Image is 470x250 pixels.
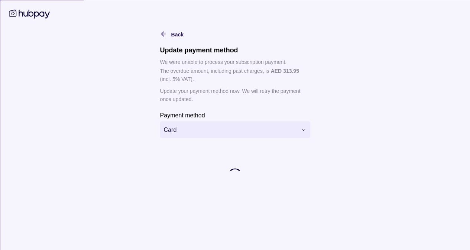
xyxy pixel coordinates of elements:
[160,110,205,119] label: Payment method
[171,31,183,37] span: Back
[160,66,310,83] p: The overdue amount, including past charges, is (incl. 5% VAT).
[160,87,310,103] p: Update your payment method now. We will retry the payment once updated.
[160,29,183,38] button: Back
[160,58,310,66] p: We were unable to process your subscription payment.
[160,46,310,54] h1: Update payment method
[160,112,205,118] p: Payment method
[270,68,299,74] p: AED 313.95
